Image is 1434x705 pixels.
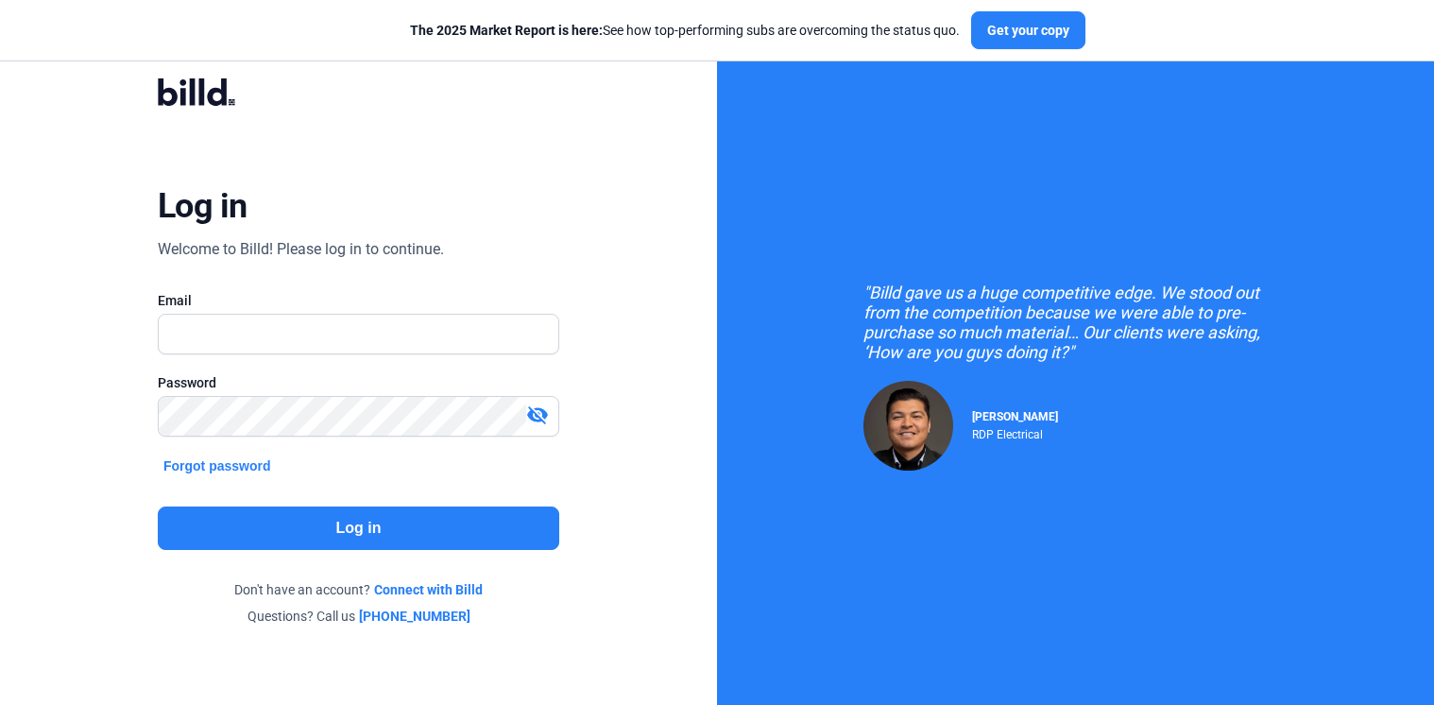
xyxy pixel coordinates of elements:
[158,456,277,476] button: Forgot password
[158,507,559,550] button: Log in
[374,580,483,599] a: Connect with Billd
[158,607,559,626] div: Questions? Call us
[359,607,470,626] a: [PHONE_NUMBER]
[158,580,559,599] div: Don't have an account?
[971,11,1085,49] button: Get your copy
[863,283,1289,362] div: "Billd gave us a huge competitive edge. We stood out from the competition because we were able to...
[526,404,549,426] mat-icon: visibility_off
[972,423,1058,441] div: RDP Electrical
[158,185,248,227] div: Log in
[410,23,603,38] span: The 2025 Market Report is here:
[158,238,444,261] div: Welcome to Billd! Please log in to continue.
[972,410,1058,423] span: [PERSON_NAME]
[863,381,953,471] img: Raul Pacheco
[158,291,559,310] div: Email
[158,373,559,392] div: Password
[410,21,960,40] div: See how top-performing subs are overcoming the status quo.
